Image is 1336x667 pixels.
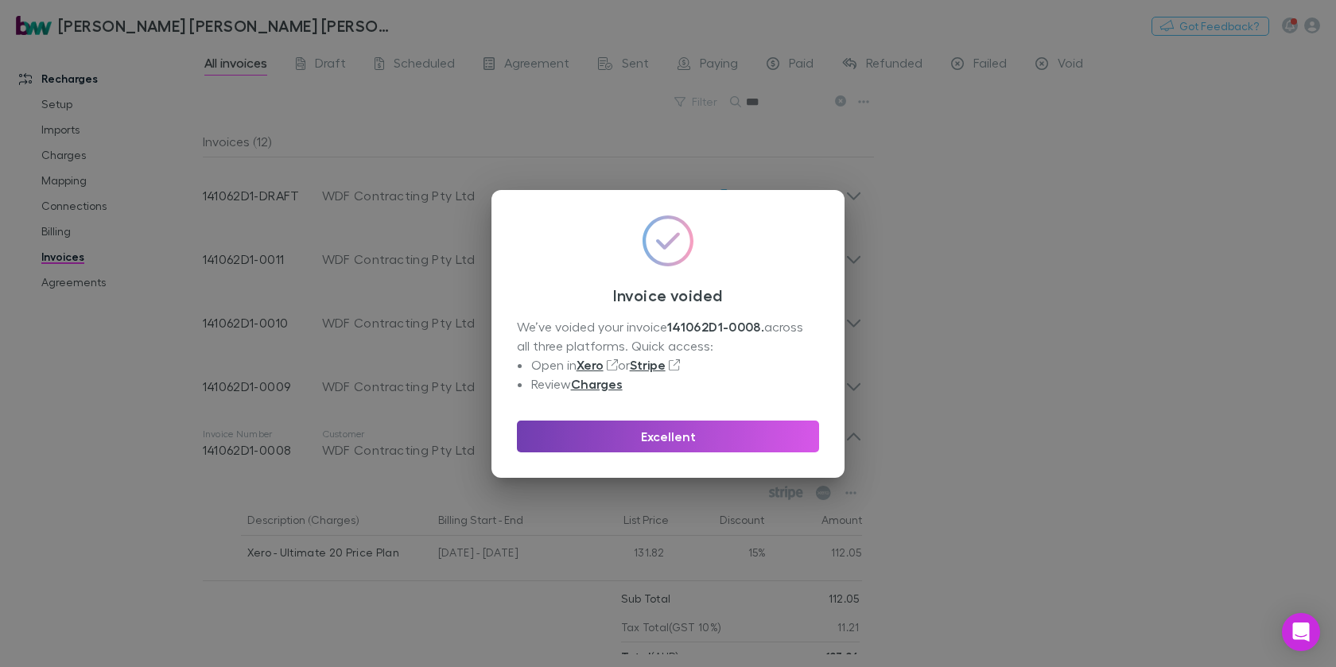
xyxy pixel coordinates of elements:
button: Excellent [517,421,819,452]
img: svg%3e [643,215,693,266]
a: Stripe [630,357,666,373]
a: Charges [571,376,623,392]
li: Open in or [531,355,819,374]
a: Xero [577,357,604,373]
li: Review [531,374,819,394]
div: We’ve voided your invoice across all three platforms. Quick access: [517,317,819,394]
h3: Invoice voided [517,285,819,304]
div: Open Intercom Messenger [1282,613,1320,651]
strong: 141062D1-0008 . [667,319,764,335]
